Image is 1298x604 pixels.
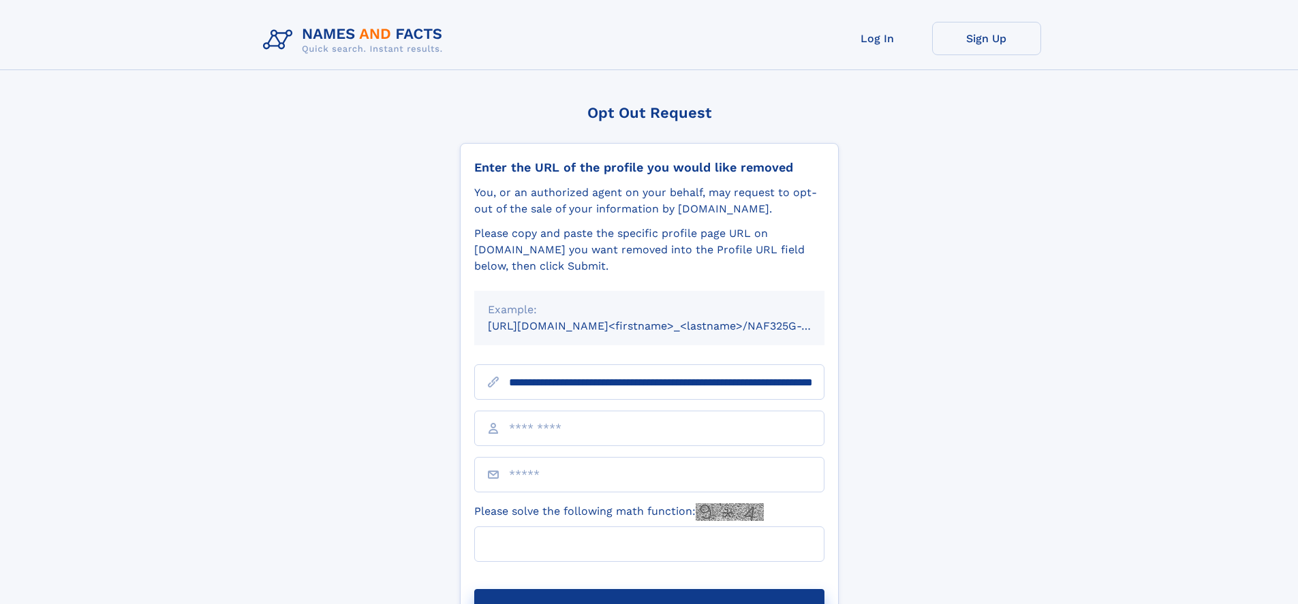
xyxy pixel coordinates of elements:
[474,160,824,175] div: Enter the URL of the profile you would like removed
[488,319,850,332] small: [URL][DOMAIN_NAME]<firstname>_<lastname>/NAF325G-xxxxxxxx
[823,22,932,55] a: Log In
[460,104,839,121] div: Opt Out Request
[474,225,824,274] div: Please copy and paste the specific profile page URL on [DOMAIN_NAME] you want removed into the Pr...
[474,503,764,521] label: Please solve the following math function:
[474,185,824,217] div: You, or an authorized agent on your behalf, may request to opt-out of the sale of your informatio...
[258,22,454,59] img: Logo Names and Facts
[488,302,811,318] div: Example:
[932,22,1041,55] a: Sign Up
